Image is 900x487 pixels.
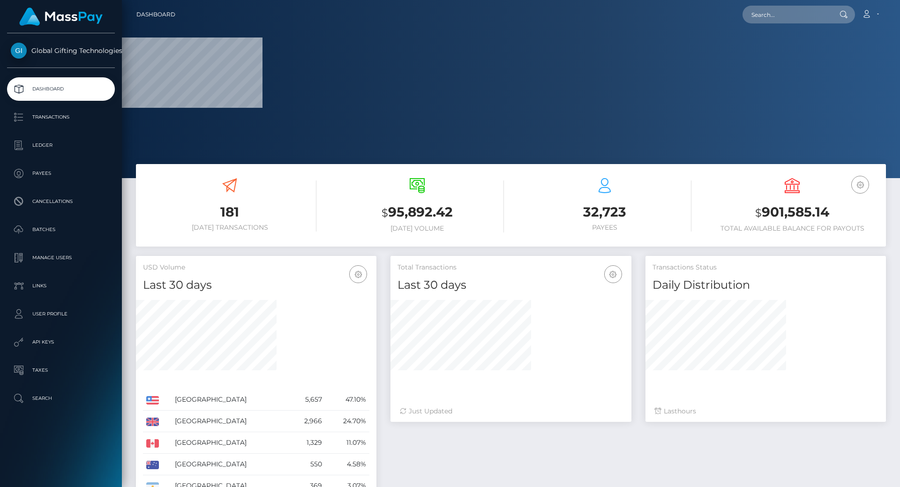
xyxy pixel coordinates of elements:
[136,5,175,24] a: Dashboard
[11,82,111,96] p: Dashboard
[325,432,369,454] td: 11.07%
[7,330,115,354] a: API Keys
[11,279,111,293] p: Links
[146,418,159,426] img: GB.png
[143,224,316,232] h6: [DATE] Transactions
[11,307,111,321] p: User Profile
[11,251,111,265] p: Manage Users
[325,389,369,411] td: 47.10%
[7,105,115,129] a: Transactions
[705,203,879,222] h3: 901,585.14
[652,277,879,293] h4: Daily Distribution
[7,246,115,270] a: Manage Users
[172,454,289,475] td: [GEOGRAPHIC_DATA]
[11,223,111,237] p: Batches
[518,203,691,221] h3: 32,723
[289,454,325,475] td: 550
[742,6,831,23] input: Search...
[11,391,111,405] p: Search
[143,203,316,221] h3: 181
[7,387,115,410] a: Search
[143,263,369,272] h5: USD Volume
[146,439,159,448] img: CA.png
[400,406,622,416] div: Just Updated
[655,406,877,416] div: Last hours
[325,411,369,432] td: 24.70%
[705,225,879,232] h6: Total Available Balance for Payouts
[289,432,325,454] td: 1,329
[11,195,111,209] p: Cancellations
[11,110,111,124] p: Transactions
[172,411,289,432] td: [GEOGRAPHIC_DATA]
[11,138,111,152] p: Ledger
[146,461,159,469] img: AU.png
[172,389,289,411] td: [GEOGRAPHIC_DATA]
[397,277,624,293] h4: Last 30 days
[289,411,325,432] td: 2,966
[7,162,115,185] a: Payees
[7,134,115,157] a: Ledger
[7,302,115,326] a: User Profile
[330,225,504,232] h6: [DATE] Volume
[146,396,159,405] img: US.png
[7,190,115,213] a: Cancellations
[652,263,879,272] h5: Transactions Status
[7,274,115,298] a: Links
[7,77,115,101] a: Dashboard
[11,166,111,180] p: Payees
[143,277,369,293] h4: Last 30 days
[325,454,369,475] td: 4.58%
[11,363,111,377] p: Taxes
[289,389,325,411] td: 5,657
[518,224,691,232] h6: Payees
[7,218,115,241] a: Batches
[382,206,388,219] small: $
[7,46,115,55] span: Global Gifting Technologies Inc
[397,263,624,272] h5: Total Transactions
[19,7,103,26] img: MassPay Logo
[11,335,111,349] p: API Keys
[172,432,289,454] td: [GEOGRAPHIC_DATA]
[755,206,762,219] small: $
[7,359,115,382] a: Taxes
[330,203,504,222] h3: 95,892.42
[11,43,27,59] img: Global Gifting Technologies Inc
